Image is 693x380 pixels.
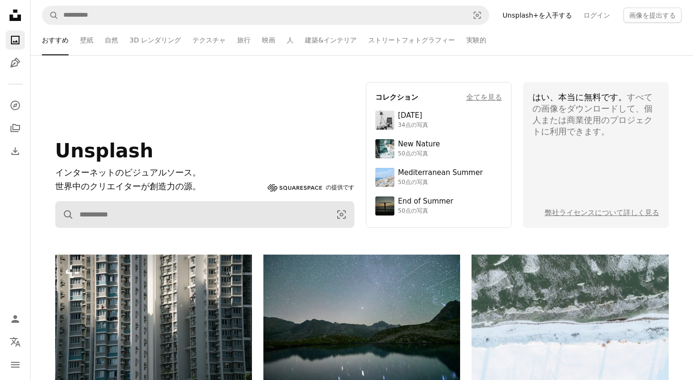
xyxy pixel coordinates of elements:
div: End of Summer [398,197,453,206]
div: 50点の写真 [398,179,483,186]
a: 壁紙 [80,25,93,55]
a: ホーム — Unsplash [6,6,25,27]
div: [DATE] [398,111,428,121]
a: ストリートフォトグラフィー [368,25,455,55]
a: の提供です [268,182,354,194]
span: Unsplash [55,140,153,162]
h1: インターネットのビジュアルソース。 [55,166,264,180]
a: 弊社ライセンスについて詳しく見る [545,208,659,217]
a: New Nature50点の写真 [375,139,502,158]
a: 映画 [262,25,275,55]
a: Unsplash+を入手する [497,8,578,23]
a: コレクション [6,119,25,138]
form: サイト内でビジュアルを探す [42,6,489,25]
img: premium_photo-1755037089989-422ee333aef9 [375,139,394,158]
span: はい、本当に無料です。 [532,92,627,102]
button: 画像を提出する [623,8,682,23]
img: photo-1682590564399-95f0109652fe [375,111,394,130]
a: ダウンロード履歴 [6,142,25,161]
p: 世界中のクリエイターが創造力の源。 [55,180,264,194]
a: 3D レンダリング [130,25,181,55]
div: 50点の写真 [398,150,440,158]
a: End of Summer50点の写真 [375,196,502,216]
div: 34点の写真 [398,122,428,129]
a: 旅行 [237,25,251,55]
a: [DATE]34点の写真 [375,111,502,130]
button: メニュー [6,355,25,374]
a: 写真 [6,31,25,50]
a: Mediterranean Summer50点の写真 [375,168,502,187]
a: 人 [287,25,293,55]
a: 全てを見る [466,92,502,103]
a: テクスチャ [192,25,226,55]
h4: コレクション [375,92,418,103]
div: すべての画像をダウンロードして、個人または商業使用のプロジェクトに利用できます。 [532,92,659,137]
button: ビジュアル検索 [466,6,489,24]
a: 自然 [105,25,118,55]
a: イラスト [6,53,25,72]
a: ログイン [578,8,616,23]
a: 建築&インテリア [305,25,357,55]
div: New Nature [398,140,440,149]
a: 凍った水で雪に覆われた風景 [472,324,668,332]
a: 探す [6,96,25,115]
button: Unsplashで検索する [42,6,59,24]
img: premium_photo-1754398386796-ea3dec2a6302 [375,196,394,216]
button: Unsplashで検索する [56,202,74,227]
a: 穏やかな山の湖に沈む星空 [263,316,460,324]
div: Mediterranean Summer [398,168,483,178]
a: 多くの窓とバルコニーのある高層マンション。 [55,314,252,322]
img: premium_photo-1688410049290-d7394cc7d5df [375,168,394,187]
a: 実験的 [466,25,486,55]
button: 言語 [6,332,25,351]
button: ビジュアル検索 [329,202,354,227]
form: サイト内でビジュアルを探す [55,201,354,228]
div: 50点の写真 [398,207,453,215]
a: ログイン / 登録する [6,309,25,329]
